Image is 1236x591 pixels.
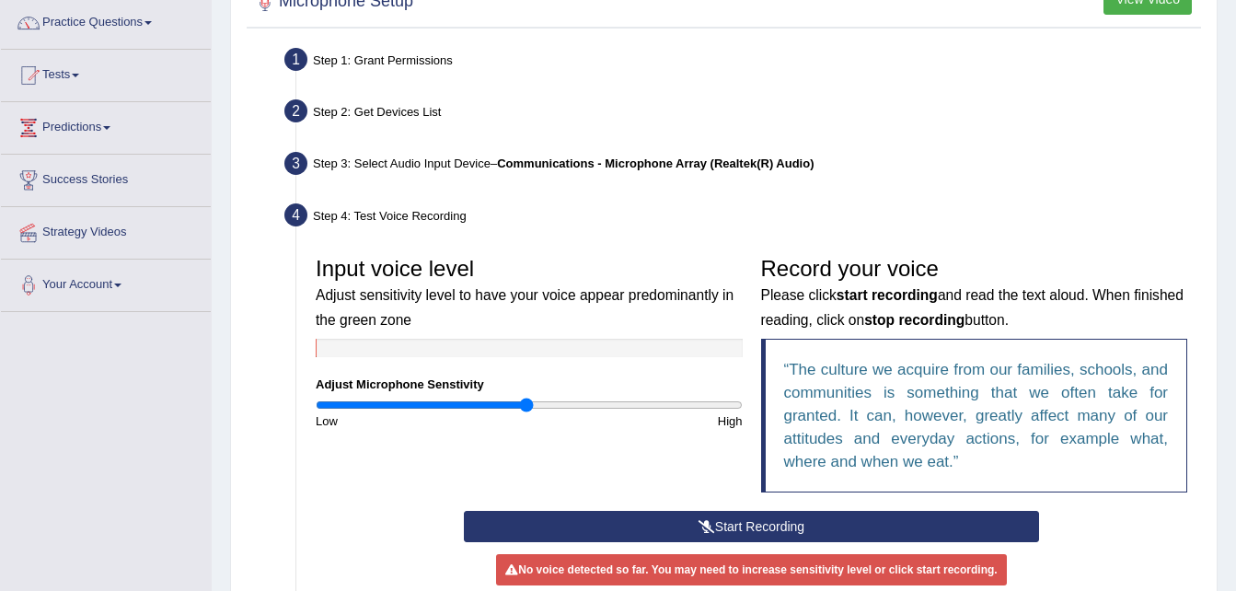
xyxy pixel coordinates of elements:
[837,287,938,303] b: start recording
[276,94,1208,134] div: Step 2: Get Devices List
[316,287,734,327] small: Adjust sensitivity level to have your voice appear predominantly in the green zone
[1,102,211,148] a: Predictions
[276,42,1208,83] div: Step 1: Grant Permissions
[497,156,814,170] b: Communications - Microphone Array (Realtek(R) Audio)
[1,260,211,306] a: Your Account
[1,50,211,96] a: Tests
[864,312,965,328] b: stop recording
[306,412,529,430] div: Low
[1,155,211,201] a: Success Stories
[761,287,1184,327] small: Please click and read the text aloud. When finished reading, click on button.
[276,198,1208,238] div: Step 4: Test Voice Recording
[529,412,752,430] div: High
[761,257,1188,330] h3: Record your voice
[464,511,1039,542] button: Start Recording
[491,156,814,170] span: –
[316,376,484,393] label: Adjust Microphone Senstivity
[784,361,1169,470] q: The culture we acquire from our families, schools, and communities is something that we often tak...
[316,257,743,330] h3: Input voice level
[496,554,1006,585] div: No voice detected so far. You may need to increase sensitivity level or click start recording.
[1,207,211,253] a: Strategy Videos
[276,146,1208,187] div: Step 3: Select Audio Input Device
